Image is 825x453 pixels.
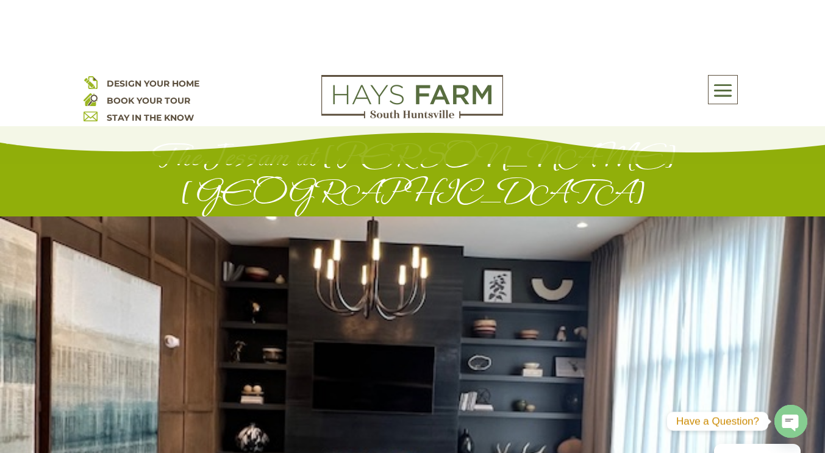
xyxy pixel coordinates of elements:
img: Logo [321,75,503,119]
h1: The Jessam at [PERSON_NAME][GEOGRAPHIC_DATA] [84,138,742,216]
img: design your home [84,75,98,89]
a: DESIGN YOUR HOME [107,78,199,89]
a: BOOK YOUR TOUR [107,95,190,106]
a: hays farm homes huntsville development [321,110,503,121]
img: book your home tour [84,92,98,106]
a: STAY IN THE KNOW [107,112,194,123]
